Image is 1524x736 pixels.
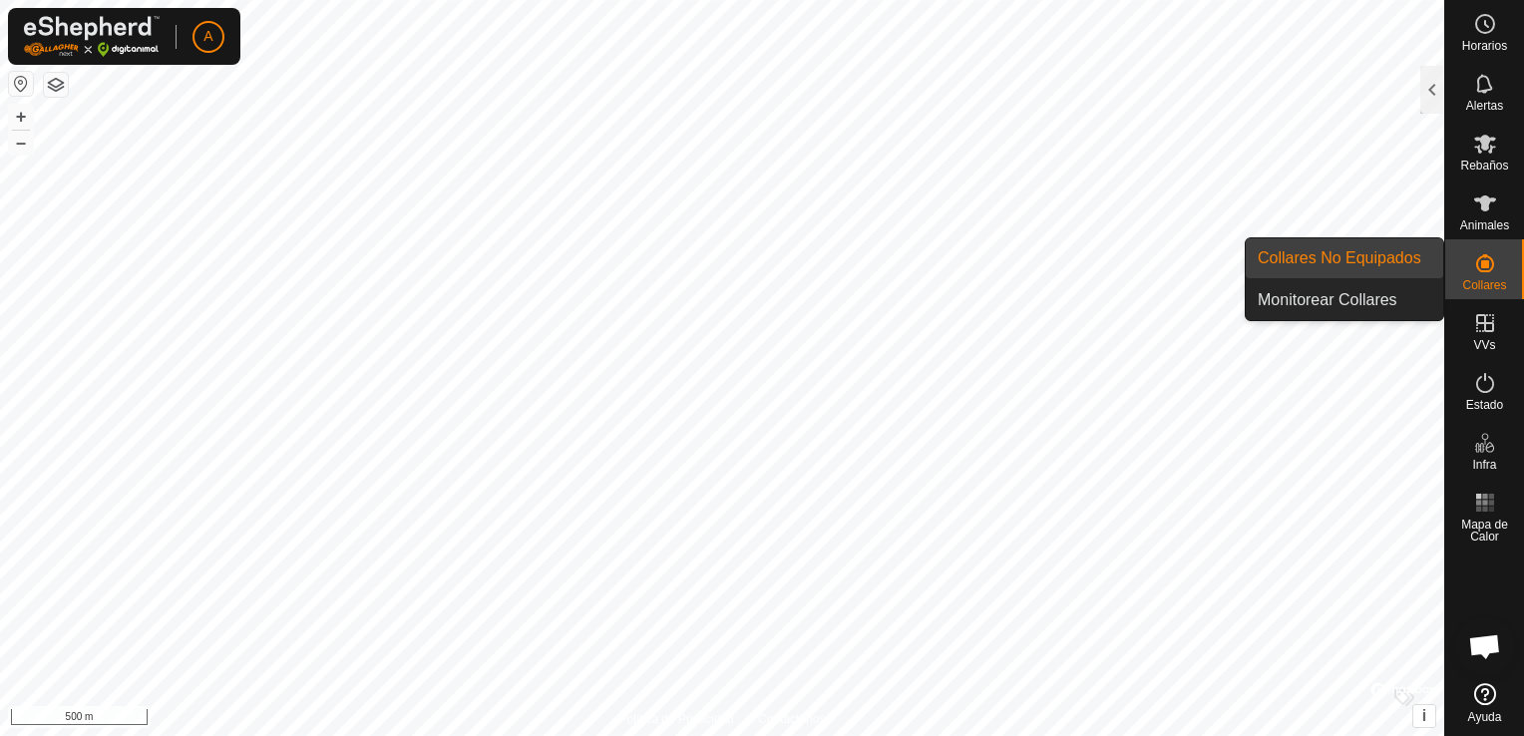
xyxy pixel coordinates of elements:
span: Alertas [1466,100,1503,112]
span: Collares No Equipados [1258,246,1421,270]
button: + [9,105,33,129]
img: Logo Gallagher [24,16,160,57]
span: Monitorear Collares [1258,288,1397,312]
button: – [9,131,33,155]
a: Contáctenos [758,710,825,728]
a: Ayuda [1445,675,1524,731]
button: Capas del Mapa [44,73,68,97]
span: Rebaños [1460,160,1508,172]
button: i [1413,705,1435,727]
span: Collares [1462,279,1506,291]
span: Horarios [1462,40,1507,52]
span: A [203,26,212,47]
span: VVs [1473,339,1495,351]
a: Monitorear Collares [1246,280,1443,320]
button: Restablecer Mapa [9,72,33,96]
div: Chat abierto [1455,616,1515,676]
span: Ayuda [1468,711,1502,723]
span: Infra [1472,459,1496,471]
a: Política de Privacidad [619,710,734,728]
a: Collares No Equipados [1246,238,1443,278]
span: Mapa de Calor [1450,519,1519,543]
span: Estado [1466,399,1503,411]
span: Animales [1460,219,1509,231]
span: i [1422,707,1426,724]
